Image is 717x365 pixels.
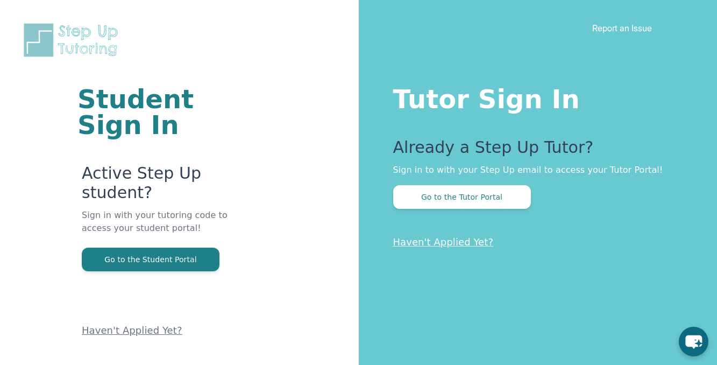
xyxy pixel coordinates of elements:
[82,164,230,209] p: Active Step Up student?
[82,248,219,271] button: Go to the Student Portal
[82,209,230,248] p: Sign in with your tutoring code to access your student portal!
[679,327,708,356] button: chat-button
[393,82,675,112] h1: Tutor Sign In
[82,325,182,336] a: Haven't Applied Yet?
[22,22,125,59] img: Step Up Tutoring horizontal logo
[393,185,531,209] button: Go to the Tutor Portal
[393,138,675,164] p: Already a Step Up Tutor?
[393,192,531,202] a: Go to the Tutor Portal
[393,164,675,177] p: Sign in to with your Step Up email to access your Tutor Portal!
[82,254,219,264] a: Go to the Student Portal
[592,23,652,33] a: Report an Issue
[393,236,494,248] a: Haven't Applied Yet?
[77,86,230,138] h1: Student Sign In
